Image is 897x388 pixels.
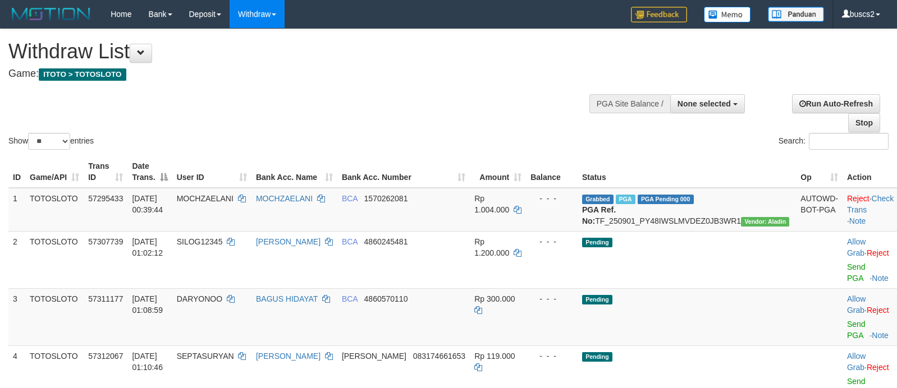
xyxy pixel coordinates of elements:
span: [DATE] 01:08:59 [132,294,163,315]
span: Pending [582,238,612,247]
a: [PERSON_NAME] [256,352,321,361]
th: Op: activate to sort column ascending [796,156,843,188]
button: None selected [670,94,745,113]
span: Copy 4860570110 to clipboard [364,294,408,303]
a: Reject [867,306,889,315]
img: panduan.png [768,7,824,22]
div: - - - [530,293,573,304]
td: 1 [8,188,25,232]
span: Marked by buscs1 [616,195,635,204]
th: Amount: activate to sort column ascending [470,156,526,188]
a: Reject [847,194,869,203]
span: BCA [342,237,358,246]
div: - - - [530,193,573,204]
span: SILOG12345 [177,237,223,246]
b: PGA Ref. No: [582,205,616,225]
a: Reject [867,363,889,372]
td: TOTOSLOTO [25,231,84,288]
td: TOTOSLOTO [25,188,84,232]
a: Send PGA [847,262,866,283]
th: Game/API: activate to sort column ascending [25,156,84,188]
a: Reject [867,248,889,257]
th: Bank Acc. Name: activate to sort column ascending [251,156,337,188]
th: Date Trans.: activate to sort column descending [127,156,172,188]
a: MOCHZAELANI [256,194,313,203]
a: Send PGA [847,320,866,340]
span: Pending [582,295,612,304]
span: 57295433 [88,194,123,203]
th: ID [8,156,25,188]
h1: Withdraw List [8,40,587,63]
td: AUTOWD-BOT-PGA [796,188,843,232]
a: Allow Grab [847,237,866,257]
td: 2 [8,231,25,288]
span: [PERSON_NAME] [342,352,406,361]
td: 3 [8,288,25,345]
div: PGA Site Balance / [589,94,670,113]
span: Grabbed [582,195,614,204]
span: Copy 4860245481 to clipboard [364,237,408,246]
span: Rp 1.200.000 [474,237,509,257]
span: [DATE] 00:39:44 [132,194,163,214]
td: TF_250901_PY48IWSLMVDEZ0JB3WR1 [578,188,796,232]
span: MOCHZAELANI [177,194,234,203]
a: Run Auto-Refresh [792,94,880,113]
a: Allow Grab [847,294,866,315]
span: BCA [342,294,358,303]
select: Showentries [28,133,70,150]
span: 57307739 [88,237,123,246]
span: SEPTASURYAN [177,352,234,361]
a: BAGUS HIDAYAT [256,294,318,303]
a: Check Trans [847,194,894,214]
span: · [847,237,867,257]
a: Note [849,216,866,225]
td: TOTOSLOTO [25,288,84,345]
span: Rp 1.004.000 [474,194,509,214]
span: BCA [342,194,358,203]
span: Copy 1570262081 to clipboard [364,194,408,203]
span: PGA Pending [638,195,694,204]
span: 57311177 [88,294,123,303]
span: [DATE] 01:02:12 [132,237,163,257]
span: Vendor URL: https://payment4.1velocity.biz [741,217,789,227]
a: [PERSON_NAME] [256,237,321,246]
span: 57312067 [88,352,123,361]
a: Allow Grab [847,352,866,372]
span: ITOTO > TOTOSLOTO [39,68,126,81]
span: [DATE] 01:10:46 [132,352,163,372]
a: Note [872,274,889,283]
a: Note [872,331,889,340]
th: User ID: activate to sort column ascending [172,156,251,188]
span: DARYONOO [177,294,222,303]
span: None selected [678,99,731,108]
th: Trans ID: activate to sort column ascending [84,156,127,188]
h4: Game: [8,68,587,80]
span: Rp 119.000 [474,352,515,361]
span: Rp 300.000 [474,294,515,303]
input: Search: [809,133,889,150]
th: Bank Acc. Number: activate to sort column ascending [337,156,470,188]
span: Copy 083174661653 to clipboard [413,352,465,361]
div: - - - [530,350,573,362]
img: Button%20Memo.svg [704,7,751,22]
span: · [847,294,867,315]
label: Search: [779,133,889,150]
span: · [847,352,867,372]
label: Show entries [8,133,94,150]
a: Stop [848,113,880,132]
img: Feedback.jpg [631,7,687,22]
div: - - - [530,236,573,247]
th: Status [578,156,796,188]
img: MOTION_logo.png [8,6,94,22]
span: Pending [582,352,612,362]
th: Balance [526,156,578,188]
